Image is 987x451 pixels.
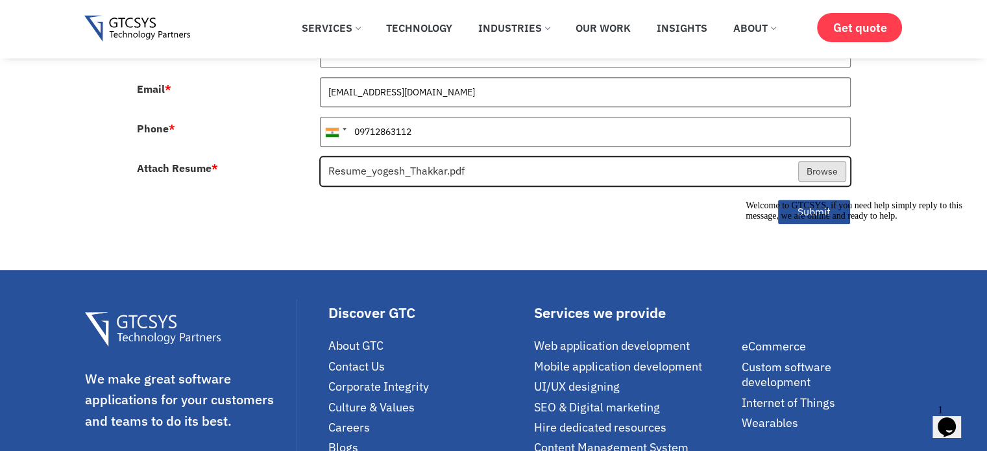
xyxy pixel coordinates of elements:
a: Internet of Things [742,395,903,410]
a: Insights [647,14,717,42]
a: Services [292,14,370,42]
div: Welcome to GTCSYS, if you need help simply reply to this message, we are online and ready to help. [5,5,239,26]
label: Attach Resume [137,163,218,173]
a: UI/UX designing [534,379,735,394]
a: Mobile application development [534,359,735,374]
a: Get quote [817,13,902,42]
span: Web application development [534,338,690,353]
img: Gtcsys logo [84,16,190,42]
a: Technology [376,14,462,42]
img: Gtcsys Footer Logo [85,312,221,347]
a: Industries [469,14,559,42]
a: Hire dedicated resources [534,420,735,435]
div: India (भारत): +91 [321,117,350,146]
a: Wearables [742,415,903,430]
a: Careers [328,420,528,435]
span: Corporate Integrity [328,379,429,394]
a: About GTC [328,338,528,353]
span: Internet of Things [742,395,835,410]
span: Contact Us [328,359,385,374]
a: Web application development [534,338,735,353]
input: 081234 56789 [320,117,851,147]
div: Services we provide [534,306,735,320]
span: Get quote [833,21,886,34]
a: Corporate Integrity [328,379,528,394]
p: We make great software applications for your customers and teams to do its best. [85,369,294,432]
div: Discover GTC [328,306,528,320]
span: UI/UX designing [534,379,620,394]
span: Mobile application development [534,359,702,374]
a: Culture & Values [328,400,528,415]
span: Hire dedicated resources [534,420,666,435]
a: Contact Us [328,359,528,374]
label: Email [137,84,171,94]
span: Wearables [742,415,798,430]
a: SEO & Digital marketing [534,400,735,415]
a: Our Work [566,14,640,42]
span: Culture & Values [328,400,415,415]
a: About [724,14,785,42]
span: About GTC [328,338,384,353]
span: Welcome to GTCSYS, if you need help simply reply to this message, we are online and ready to help. [5,5,222,25]
label: Phone [137,123,175,134]
iframe: chat widget [740,195,974,393]
span: SEO & Digital marketing [534,400,660,415]
iframe: chat widget [932,399,974,438]
span: Careers [328,420,370,435]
